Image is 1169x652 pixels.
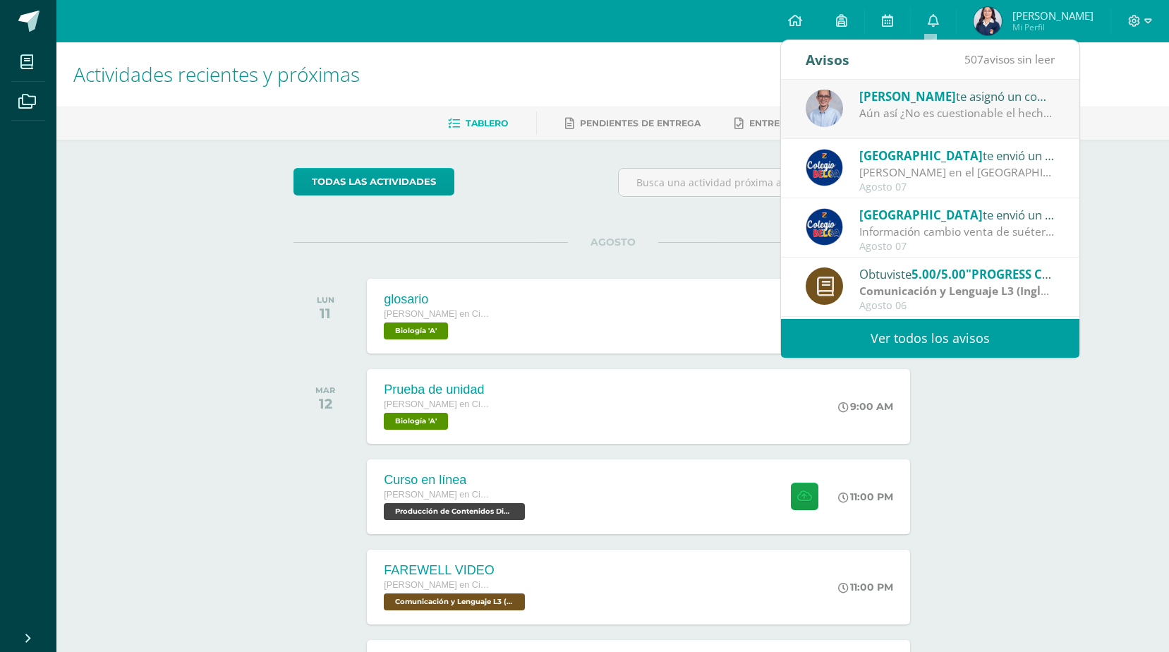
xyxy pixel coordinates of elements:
div: te asignó un comentario en 'Hoja de trabajo 1' para 'Ética Profesional y Relaciones Humanas' [859,87,1055,105]
span: "PROGRESS CHECKS" [966,266,1085,282]
a: Pendientes de entrega [565,112,701,135]
span: Entregadas [749,118,812,128]
div: | zona [859,283,1055,299]
div: FAREWELL VIDEO [384,563,528,578]
span: 5.00/5.00 [911,266,966,282]
span: Producción de Contenidos Digitales 'A' [384,503,525,520]
div: Prueba de unidad [384,382,490,397]
span: [PERSON_NAME] [859,88,956,104]
div: 9:00 AM [838,400,893,413]
div: 11:00 PM [838,490,893,503]
span: [PERSON_NAME] en Ciencias y Letras con Orientación en Computación [384,490,490,500]
span: Comunicación y Lenguaje L3 (Inglés Técnico) 5 'A' [384,593,525,610]
span: Pendientes de entrega [580,118,701,128]
div: 12 [315,395,335,412]
div: Agosto 07 [859,241,1055,253]
img: 919ad801bb7643f6f997765cf4083301.png [806,208,843,246]
span: [PERSON_NAME] en Ciencias y Letras con Orientación en Computación [384,309,490,319]
span: Actividades recientes y próximas [73,61,360,87]
div: 11 [317,305,334,322]
div: te envió un aviso [859,146,1055,164]
div: glosario [384,292,490,307]
span: [GEOGRAPHIC_DATA] [859,147,983,164]
span: avisos sin leer [964,52,1055,67]
span: Tablero [466,118,508,128]
a: todas las Actividades [293,168,454,195]
span: [PERSON_NAME] en Ciencias y Letras con Orientación en Computación [384,399,490,409]
span: Biología 'A' [384,322,448,339]
span: AGOSTO [568,236,658,248]
span: Biología 'A' [384,413,448,430]
div: MAR [315,385,335,395]
img: 919ad801bb7643f6f997765cf4083301.png [806,149,843,186]
div: Abuelitos Heladeros en el Colegio Belga.: Estimados padres y madres de familia: Les saludamos cor... [859,164,1055,181]
img: 1b1415772c5aa78dfd72ccded6a43c6e.png [974,7,1002,35]
div: Agosto 07 [859,181,1055,193]
span: 507 [964,52,983,67]
div: Agosto 06 [859,300,1055,312]
span: [PERSON_NAME] [1012,8,1094,23]
span: [PERSON_NAME] en Ciencias y Letras con Orientación en Computación [384,580,490,590]
div: te envió un aviso [859,205,1055,224]
input: Busca una actividad próxima aquí... [619,169,931,196]
div: Avisos [806,40,849,79]
strong: Comunicación y Lenguaje L3 (Inglés Técnico) 5 [859,283,1110,298]
a: Entregadas [734,112,812,135]
div: Aún así ¿No es cuestionable el hecho de decidir quien vive y quien no? ¿Será que esto solo mitiga... [859,105,1055,121]
div: Obtuviste en [859,265,1055,283]
span: [GEOGRAPHIC_DATA] [859,207,983,223]
div: LUN [317,295,334,305]
a: Tablero [448,112,508,135]
div: 11:00 PM [838,581,893,593]
div: Curso en línea [384,473,528,488]
img: 05091304216df6e21848a617ddd75094.png [806,90,843,127]
a: Ver todos los avisos [781,319,1079,358]
span: Mi Perfil [1012,21,1094,33]
div: Información cambio venta de suéter y chaleco del Colegio - Tejidos Piemont -: Estimados Padres de... [859,224,1055,240]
